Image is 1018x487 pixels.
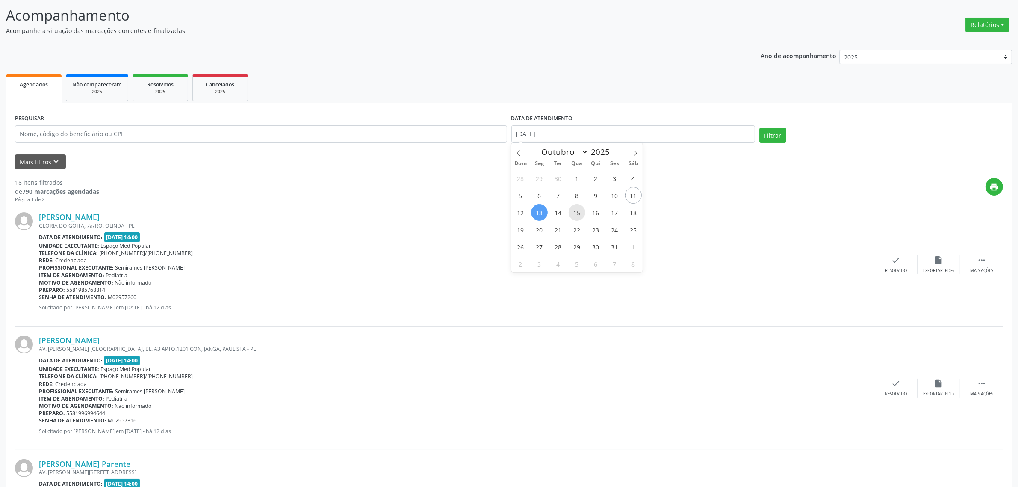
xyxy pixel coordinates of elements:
[72,89,122,95] div: 2025
[891,255,901,265] i: check
[115,279,152,286] span: Não informado
[625,221,642,238] span: Outubro 25, 2025
[606,238,623,255] span: Outubro 31, 2025
[605,161,624,166] span: Sex
[550,221,567,238] span: Outubro 21, 2025
[22,187,99,196] strong: 790 marcações agendadas
[104,232,140,242] span: [DATE] 14:00
[39,410,65,417] b: Preparo:
[531,238,548,255] span: Outubro 27, 2025
[759,128,786,143] button: Filtrar
[990,182,999,192] i: print
[531,187,548,204] span: Outubro 6, 2025
[39,222,875,229] div: GLORIA DO GOITA, 7a/RO, OLINDA - PE
[39,286,65,294] b: Preparo:
[569,170,585,187] span: Outubro 1, 2025
[587,238,604,255] span: Outubro 30, 2025
[587,204,604,221] span: Outubro 16, 2025
[56,380,87,388] span: Credenciada
[108,294,137,301] span: M02957260
[39,242,99,249] b: Unidade executante:
[550,187,567,204] span: Outubro 7, 2025
[199,89,242,95] div: 2025
[891,379,901,388] i: check
[531,204,548,221] span: Outubro 13, 2025
[606,255,623,272] span: Novembro 7, 2025
[977,379,986,388] i: 
[39,459,130,469] a: [PERSON_NAME] Parente
[550,204,567,221] span: Outubro 14, 2025
[39,428,875,435] p: Solicitado por [PERSON_NAME] em [DATE] - há 12 dias
[72,81,122,88] span: Não compareceram
[100,249,193,257] span: [PHONE_NUMBER]/[PHONE_NUMBER]
[924,268,954,274] div: Exportar (PDF)
[531,255,548,272] span: Novembro 3, 2025
[15,187,99,196] div: de
[537,146,589,158] select: Month
[6,26,710,35] p: Acompanhe a situação das marcações correntes e finalizadas
[139,89,182,95] div: 2025
[15,196,99,203] div: Página 1 de 2
[15,212,33,230] img: img
[39,345,875,353] div: AV. [PERSON_NAME] [GEOGRAPHIC_DATA], BL. A3 APTO.1201 CON, JANGA, PAULISTA - PE
[549,161,568,166] span: Ter
[924,391,954,397] div: Exportar (PDF)
[39,336,100,345] a: [PERSON_NAME]
[965,18,1009,32] button: Relatórios
[15,178,99,187] div: 18 itens filtrados
[106,395,128,402] span: Pediatria
[39,257,54,264] b: Rede:
[587,170,604,187] span: Outubro 2, 2025
[115,402,152,410] span: Não informado
[588,146,617,157] input: Year
[100,373,193,380] span: [PHONE_NUMBER]/[PHONE_NUMBER]
[39,272,104,279] b: Item de agendamento:
[511,112,573,125] label: DATA DE ATENDIMENTO
[934,255,944,265] i: insert_drive_file
[512,255,529,272] span: Novembro 2, 2025
[52,157,61,166] i: keyboard_arrow_down
[39,380,54,388] b: Rede:
[569,238,585,255] span: Outubro 29, 2025
[39,234,103,241] b: Data de atendimento:
[606,204,623,221] span: Outubro 17, 2025
[39,388,114,395] b: Profissional executante:
[625,187,642,204] span: Outubro 11, 2025
[587,187,604,204] span: Outubro 9, 2025
[569,221,585,238] span: Outubro 22, 2025
[587,161,605,166] span: Qui
[108,417,137,424] span: M02957316
[39,264,114,271] b: Profissional executante:
[512,204,529,221] span: Outubro 12, 2025
[531,170,548,187] span: Setembro 29, 2025
[986,178,1003,196] button: print
[587,221,604,238] span: Outubro 23, 2025
[15,112,44,125] label: PESQUISAR
[587,255,604,272] span: Novembro 6, 2025
[115,264,185,271] span: Semirames [PERSON_NAME]
[511,125,755,143] input: Selecione um intervalo
[67,410,106,417] span: 5581996994644
[569,255,585,272] span: Novembro 5, 2025
[101,242,151,249] span: Espaço Med Popular
[970,268,993,274] div: Mais ações
[569,187,585,204] span: Outubro 8, 2025
[104,356,140,365] span: [DATE] 14:00
[550,238,567,255] span: Outubro 28, 2025
[512,187,529,204] span: Outubro 5, 2025
[885,391,907,397] div: Resolvido
[39,249,98,257] b: Telefone da clínica:
[550,170,567,187] span: Setembro 30, 2025
[39,402,113,410] b: Motivo de agendamento:
[15,459,33,477] img: img
[625,255,642,272] span: Novembro 8, 2025
[512,238,529,255] span: Outubro 26, 2025
[625,170,642,187] span: Outubro 4, 2025
[39,294,106,301] b: Senha de atendimento:
[39,395,104,402] b: Item de agendamento:
[511,161,530,166] span: Dom
[39,357,103,364] b: Data de atendimento:
[934,379,944,388] i: insert_drive_file
[39,417,106,424] b: Senha de atendimento:
[550,255,567,272] span: Novembro 4, 2025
